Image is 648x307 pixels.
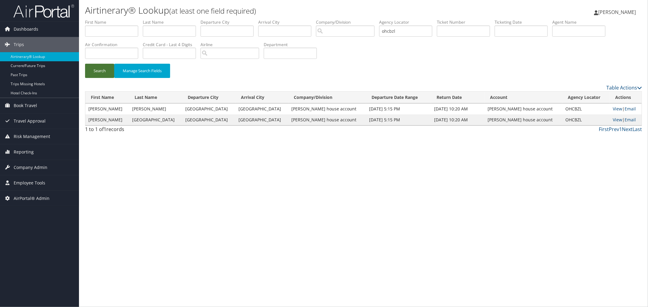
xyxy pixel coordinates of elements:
a: Email [625,106,636,112]
td: [PERSON_NAME] house account [289,114,366,125]
label: Ticketing Date [495,19,552,25]
td: [DATE] 5:15 PM [366,114,431,125]
label: Credit Card - Last 4 Digits [143,42,201,48]
a: [PERSON_NAME] [594,3,642,21]
label: Departure City [201,19,258,25]
th: Agency Locator: activate to sort column ascending [562,92,610,103]
span: [PERSON_NAME] [598,9,636,15]
a: Next [622,126,633,133]
td: OHCBZL [562,103,610,114]
label: Agency Locator [379,19,437,25]
label: Agent Name [552,19,610,25]
td: [PERSON_NAME] [129,103,182,114]
td: [DATE] 10:20 AM [431,114,485,125]
td: [GEOGRAPHIC_DATA] [235,103,289,114]
td: OHCBZL [562,114,610,125]
td: [PERSON_NAME] house account [289,103,366,114]
span: Company Admin [14,160,47,175]
label: Air Confirmation [85,42,143,48]
th: Return Date: activate to sort column ascending [431,92,485,103]
span: Employee Tools [14,175,45,191]
a: View [613,106,622,112]
a: Last [633,126,642,133]
th: Last Name: activate to sort column ascending [129,92,182,103]
span: AirPortal® Admin [14,191,50,206]
span: Risk Management [14,129,50,144]
a: Prev [609,126,619,133]
label: Ticket Number [437,19,495,25]
th: First Name: activate to sort column ascending [85,92,129,103]
span: Trips [14,37,24,52]
td: [GEOGRAPHIC_DATA] [129,114,182,125]
label: Last Name [143,19,201,25]
a: View [613,117,622,123]
th: Company/Division [289,92,366,103]
th: Arrival City: activate to sort column ascending [235,92,289,103]
th: Departure Date Range: activate to sort column ascending [366,92,431,103]
span: Reporting [14,144,34,160]
td: [GEOGRAPHIC_DATA] [182,114,235,125]
th: Account: activate to sort column ascending [485,92,562,103]
a: 1 [619,126,622,133]
td: [PERSON_NAME] [85,114,129,125]
button: Search [85,64,114,78]
td: [GEOGRAPHIC_DATA] [235,114,289,125]
label: First Name [85,19,143,25]
th: Actions [610,92,642,103]
div: 1 to 1 of records [85,126,218,136]
th: Departure City: activate to sort column ascending [182,92,235,103]
td: [DATE] 5:15 PM [366,103,431,114]
td: [PERSON_NAME] house account [485,114,562,125]
a: Email [625,117,636,123]
td: | [610,114,642,125]
span: 1 [104,126,106,133]
label: Airline [201,42,264,48]
label: Department [264,42,321,48]
button: Manage Search Fields [114,64,170,78]
span: Dashboards [14,22,38,37]
a: First [599,126,609,133]
td: [DATE] 10:20 AM [431,103,485,114]
a: Table Actions [606,84,642,91]
h1: Airtinerary® Lookup [85,4,456,17]
span: Travel Approval [14,113,46,129]
td: [GEOGRAPHIC_DATA] [182,103,235,114]
label: Company/Division [316,19,379,25]
td: [PERSON_NAME] [85,103,129,114]
small: (at least one field required) [169,6,256,16]
img: airportal-logo.png [13,4,74,18]
label: Arrival City [258,19,316,25]
span: Book Travel [14,98,37,113]
td: | [610,103,642,114]
td: [PERSON_NAME] house account [485,103,562,114]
